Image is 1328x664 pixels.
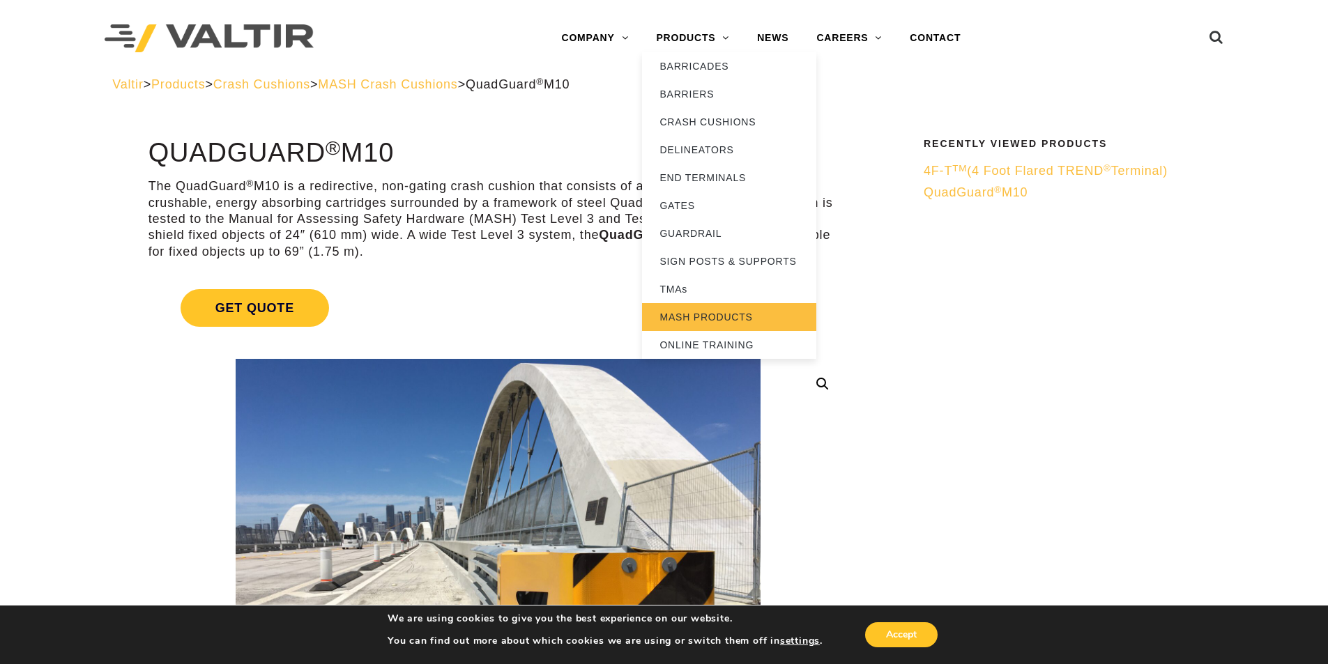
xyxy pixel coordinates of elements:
[994,185,1002,195] sup: ®
[743,24,802,52] a: NEWS
[466,77,570,91] span: QuadGuard M10
[1104,163,1111,173] sup: ®
[642,219,816,247] a: GUARDRAIL
[181,289,329,327] span: Get Quote
[642,331,816,359] a: ONLINE TRAINING
[924,185,1207,201] a: QuadGuard®M10
[547,24,642,52] a: COMPANY
[642,192,816,219] a: GATES
[802,24,896,52] a: CAREERS
[642,164,816,192] a: END TERMINALS
[112,77,143,91] a: Valtir
[105,24,314,53] img: Valtir
[896,24,975,52] a: CONTACT
[865,622,938,647] button: Accept
[924,163,1207,179] a: 4F-TTM(4 Foot Flared TREND®Terminal)
[388,635,823,647] p: You can find out more about which cookies we are using or switch them off in .
[213,77,310,91] a: Crash Cushions
[952,163,967,173] sup: TM
[642,80,816,108] a: BARRIERS
[112,77,1216,93] div: > > > >
[536,77,544,87] sup: ®
[318,77,457,91] a: MASH Crash Cushions
[924,185,1028,199] span: QuadGuard M10
[326,137,341,159] sup: ®
[642,303,816,331] a: MASH PRODUCTS
[924,164,1168,178] span: 4F-T (4 Foot Flared TREND Terminal)
[642,108,816,136] a: CRASH CUSHIONS
[642,247,816,275] a: SIGN POSTS & SUPPORTS
[780,635,820,647] button: settings
[642,52,816,80] a: BARRICADES
[148,139,848,168] h1: QuadGuard M10
[924,139,1207,149] h2: Recently Viewed Products
[599,228,724,242] strong: QuadGuard M Wide
[642,275,816,303] a: TMAs
[642,24,743,52] a: PRODUCTS
[388,612,823,625] p: We are using cookies to give you the best experience on our website.
[151,77,205,91] a: Products
[642,136,816,164] a: DELINEATORS
[148,178,848,260] p: The QuadGuard M10 is a redirective, non-gating crash cushion that consists of an engineered steel...
[148,272,848,343] a: Get Quote
[246,178,254,189] sup: ®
